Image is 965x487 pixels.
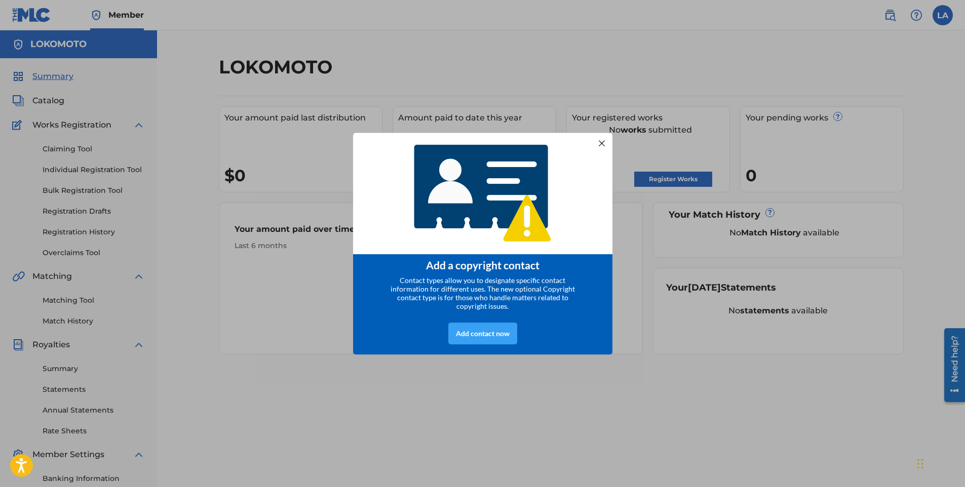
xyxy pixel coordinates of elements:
[391,276,575,310] span: Contact types allow you to designate specific contact information for different uses. The new opt...
[448,322,517,344] div: Add contact now
[8,4,28,77] div: Open Resource Center
[11,11,25,58] div: Need help?
[366,259,600,271] div: Add a copyright contact
[407,137,558,249] img: 4768233920565408.png
[353,133,612,354] div: entering modal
